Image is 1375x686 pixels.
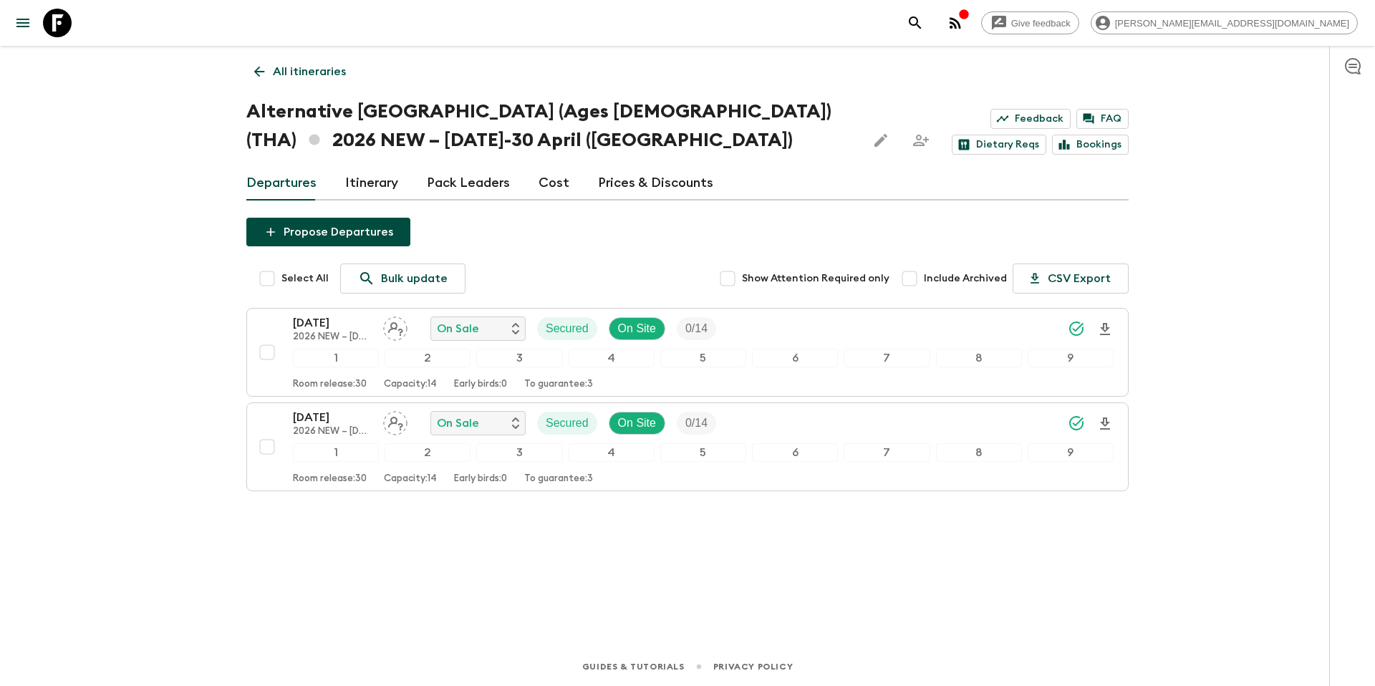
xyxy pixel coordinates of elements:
div: 2 [385,443,471,462]
button: [DATE]2026 NEW – [DATE]-30 April ([GEOGRAPHIC_DATA])Assign pack leaderOn SaleSecuredOn SiteTrip F... [246,308,1129,397]
div: 4 [569,443,655,462]
div: 8 [936,349,1022,367]
p: To guarantee: 3 [524,473,593,485]
p: Secured [546,415,589,432]
a: All itineraries [246,57,354,86]
a: Pack Leaders [427,166,510,201]
p: Early birds: 0 [454,379,507,390]
span: Share this itinerary [907,126,935,155]
span: Assign pack leader [383,415,407,427]
a: Bulk update [340,264,465,294]
p: Secured [546,320,589,337]
p: Bulk update [381,270,448,287]
div: 3 [476,443,562,462]
div: 6 [752,349,838,367]
div: 9 [1028,349,1114,367]
button: [DATE]2026 NEW – [DATE]-30 April ([GEOGRAPHIC_DATA])Assign pack leaderOn SaleSecuredOn SiteTrip F... [246,402,1129,491]
div: 6 [752,443,838,462]
p: Capacity: 14 [384,379,437,390]
p: 2026 NEW – [DATE]-30 April ([GEOGRAPHIC_DATA]) [293,332,372,343]
svg: Download Onboarding [1096,321,1114,338]
a: Departures [246,166,317,201]
div: 7 [844,349,930,367]
p: Capacity: 14 [384,473,437,485]
div: Secured [537,412,597,435]
a: Feedback [990,109,1071,129]
div: 5 [660,349,746,367]
button: search adventures [901,9,930,37]
div: 8 [936,443,1022,462]
p: Room release: 30 [293,379,367,390]
svg: Synced Successfully [1068,415,1085,432]
a: Privacy Policy [713,659,793,675]
button: CSV Export [1013,264,1129,294]
svg: Synced Successfully [1068,320,1085,337]
span: Assign pack leader [383,321,407,332]
a: Dietary Reqs [952,135,1046,155]
div: 3 [476,349,562,367]
p: All itineraries [273,63,346,80]
span: Include Archived [924,271,1007,286]
svg: Download Onboarding [1096,415,1114,433]
div: 1 [293,349,379,367]
p: To guarantee: 3 [524,379,593,390]
div: 5 [660,443,746,462]
div: 9 [1028,443,1114,462]
div: On Site [609,317,665,340]
div: On Site [609,412,665,435]
a: Give feedback [981,11,1079,34]
div: 4 [569,349,655,367]
a: Cost [539,166,569,201]
div: Trip Fill [677,317,716,340]
div: [PERSON_NAME][EMAIL_ADDRESS][DOMAIN_NAME] [1091,11,1358,34]
p: On Site [618,320,656,337]
a: Guides & Tutorials [582,659,685,675]
div: 7 [844,443,930,462]
div: Trip Fill [677,412,716,435]
button: Edit this itinerary [867,126,895,155]
div: 1 [293,443,379,462]
p: [DATE] [293,409,372,426]
div: 2 [385,349,471,367]
p: 2026 NEW – [DATE]-30 April ([GEOGRAPHIC_DATA]) [293,426,372,438]
p: On Site [618,415,656,432]
span: [PERSON_NAME][EMAIL_ADDRESS][DOMAIN_NAME] [1107,18,1357,29]
p: [DATE] [293,314,372,332]
h1: Alternative [GEOGRAPHIC_DATA] (Ages [DEMOGRAPHIC_DATA]) (THA) 2026 NEW – [DATE]-30 April ([GEOGRA... [246,97,855,155]
span: Show Attention Required only [742,271,889,286]
p: On Sale [437,415,479,432]
a: Itinerary [345,166,398,201]
p: Early birds: 0 [454,473,507,485]
a: Bookings [1052,135,1129,155]
button: menu [9,9,37,37]
a: FAQ [1076,109,1129,129]
span: Select All [281,271,329,286]
p: 0 / 14 [685,415,708,432]
a: Prices & Discounts [598,166,713,201]
button: Propose Departures [246,218,410,246]
span: Give feedback [1003,18,1079,29]
p: 0 / 14 [685,320,708,337]
p: Room release: 30 [293,473,367,485]
p: On Sale [437,320,479,337]
div: Secured [537,317,597,340]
